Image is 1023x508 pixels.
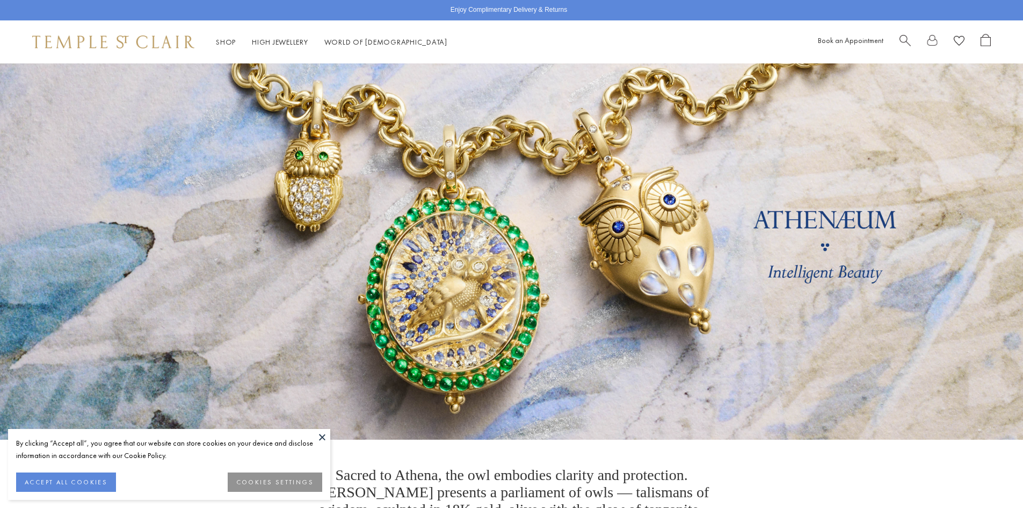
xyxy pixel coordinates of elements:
[324,37,447,47] a: World of [DEMOGRAPHIC_DATA]World of [DEMOGRAPHIC_DATA]
[216,37,236,47] a: ShopShop
[451,5,567,16] p: Enjoy Complimentary Delivery & Returns
[216,35,447,49] nav: Main navigation
[252,37,308,47] a: High JewelleryHigh Jewellery
[899,34,911,51] a: Search
[16,473,116,492] button: ACCEPT ALL COOKIES
[818,35,883,45] a: Book an Appointment
[32,35,194,48] img: Temple St. Clair
[954,34,964,51] a: View Wishlist
[981,34,991,51] a: Open Shopping Bag
[969,457,1012,497] iframe: Gorgias live chat messenger
[16,437,322,462] div: By clicking “Accept all”, you agree that our website can store cookies on your device and disclos...
[228,473,322,492] button: COOKIES SETTINGS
